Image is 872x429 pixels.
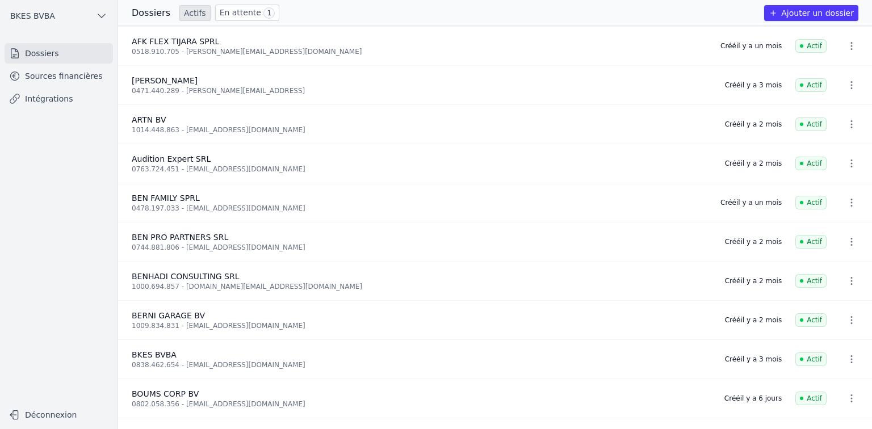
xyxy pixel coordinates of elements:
a: Dossiers [5,43,113,64]
div: 0478.197.033 - [EMAIL_ADDRESS][DOMAIN_NAME] [132,204,707,213]
span: Actif [795,39,827,53]
div: Créé il y a un mois [720,198,782,207]
span: [PERSON_NAME] [132,76,198,85]
span: BERNI GARAGE BV [132,311,205,320]
h3: Dossiers [132,6,170,20]
span: BEN PRO PARTNERS SRL [132,233,228,242]
div: Créé il y a 2 mois [725,276,782,285]
span: Actif [795,157,827,170]
span: Actif [795,196,827,209]
span: Actif [795,392,827,405]
span: BKES BVBA [10,10,55,22]
div: Créé il y a 3 mois [725,355,782,364]
span: Actif [795,78,827,92]
div: Créé il y a 6 jours [724,394,782,403]
button: Ajouter un dossier [764,5,858,21]
div: 0518.910.705 - [PERSON_NAME][EMAIL_ADDRESS][DOMAIN_NAME] [132,47,707,56]
a: Intégrations [5,89,113,109]
span: BOUMS CORP BV [132,389,199,398]
span: Actif [795,352,827,366]
div: 1009.834.831 - [EMAIL_ADDRESS][DOMAIN_NAME] [132,321,711,330]
a: Sources financières [5,66,113,86]
div: 1000.694.857 - [DOMAIN_NAME][EMAIL_ADDRESS][DOMAIN_NAME] [132,282,711,291]
div: 0802.058.356 - [EMAIL_ADDRESS][DOMAIN_NAME] [132,399,711,409]
div: 0744.881.806 - [EMAIL_ADDRESS][DOMAIN_NAME] [132,243,711,252]
div: Créé il y a 2 mois [725,237,782,246]
span: BKES BVBA [132,350,177,359]
span: Actif [795,274,827,288]
div: Créé il y a 2 mois [725,316,782,325]
span: ARTN BV [132,115,166,124]
div: 0838.462.654 - [EMAIL_ADDRESS][DOMAIN_NAME] [132,360,711,369]
span: Audition Expert SRL [132,154,211,163]
div: 0471.440.289 - [PERSON_NAME][EMAIL_ADDRESS] [132,86,711,95]
div: 1014.448.863 - [EMAIL_ADDRESS][DOMAIN_NAME] [132,125,711,134]
button: BKES BVBA [5,7,113,25]
a: Actifs [179,5,211,21]
span: BENHADI CONSULTING SRL [132,272,240,281]
span: Actif [795,313,827,327]
button: Déconnexion [5,406,113,424]
div: 0763.724.451 - [EMAIL_ADDRESS][DOMAIN_NAME] [132,165,711,174]
div: Créé il y a 2 mois [725,159,782,168]
span: Actif [795,117,827,131]
span: Actif [795,235,827,249]
span: BEN FAMILY SPRL [132,194,200,203]
div: Créé il y a un mois [720,41,782,51]
div: Créé il y a 3 mois [725,81,782,90]
span: 1 [263,7,275,19]
span: AFK FLEX TIJARA SPRL [132,37,219,46]
div: Créé il y a 2 mois [725,120,782,129]
a: En attente 1 [215,5,279,21]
